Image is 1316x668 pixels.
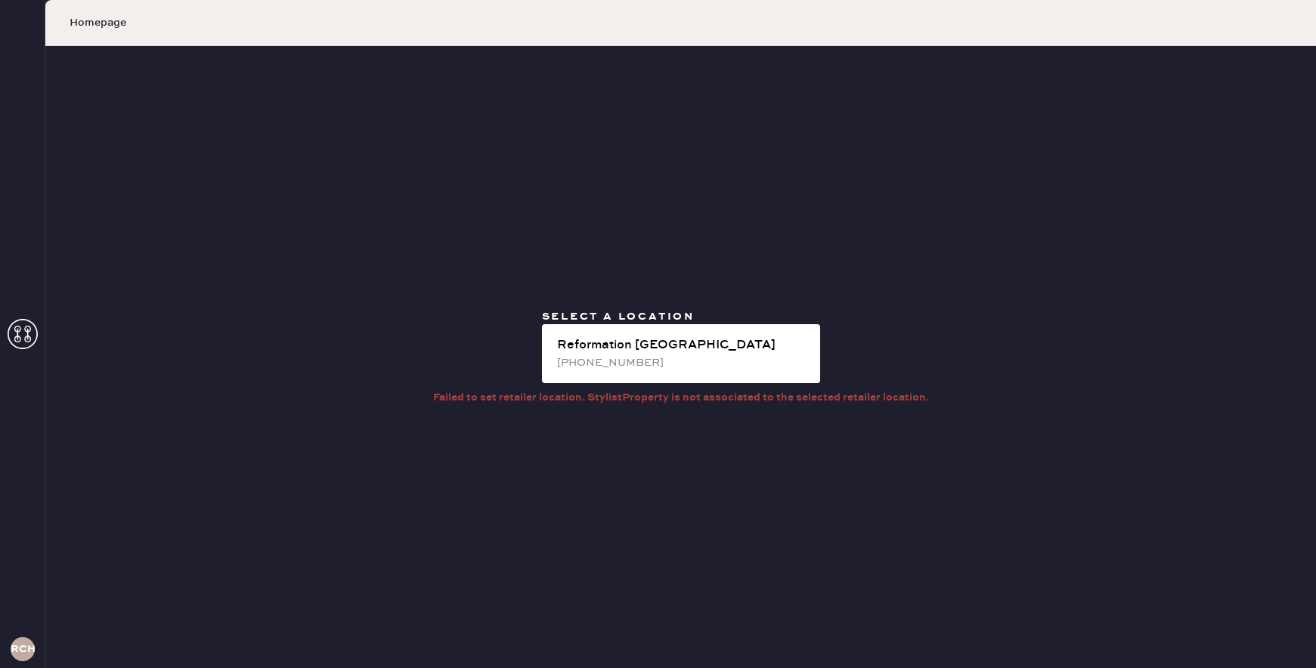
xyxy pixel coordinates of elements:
[1244,600,1309,665] iframe: Front Chat
[557,354,808,371] div: [PHONE_NUMBER]
[542,310,695,323] span: Select a location
[433,389,929,406] div: Failed to set retailer location. StylistProperty is not associated to the selected retailer locat...
[557,336,808,354] div: Reformation [GEOGRAPHIC_DATA]
[70,15,126,30] span: Homepage
[11,644,35,654] h3: RCHA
